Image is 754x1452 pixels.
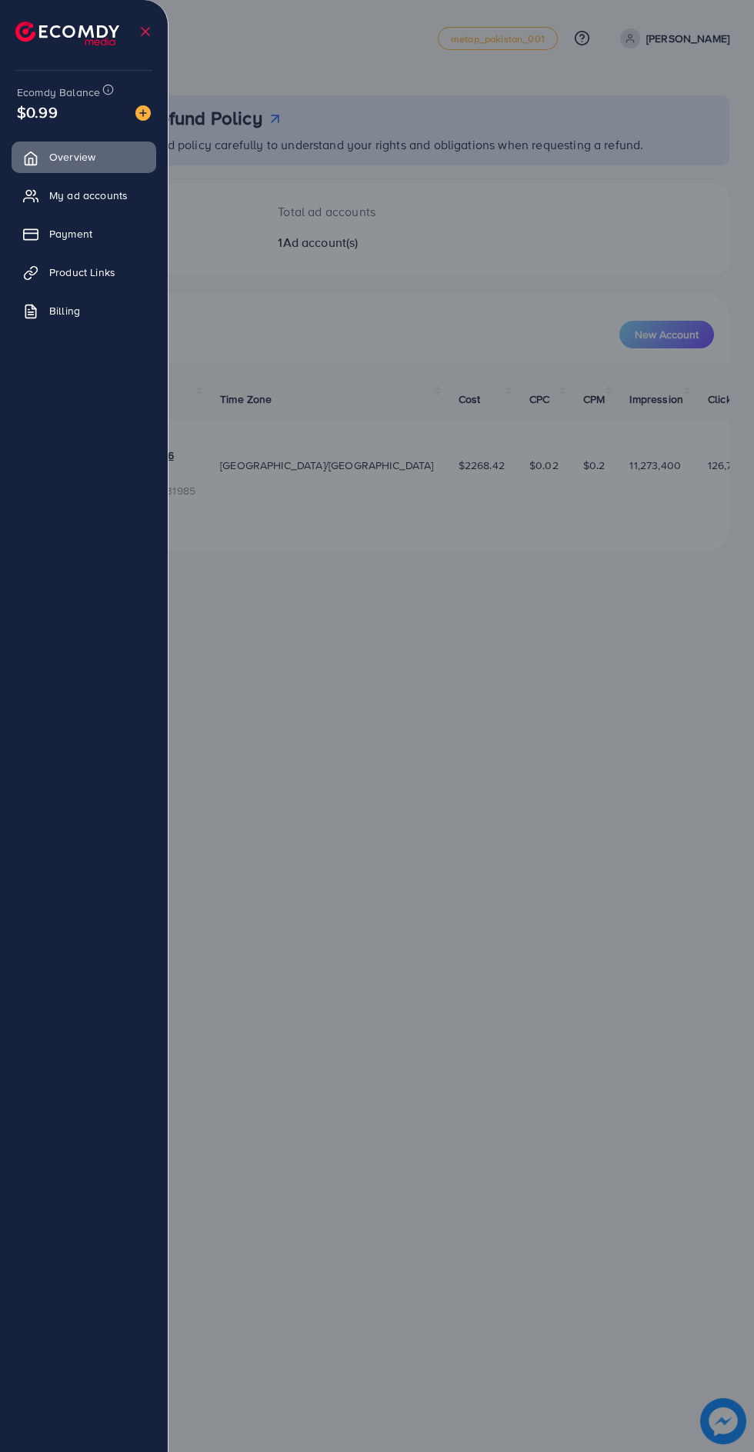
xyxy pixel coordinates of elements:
a: Billing [12,295,156,326]
span: Payment [49,226,92,241]
span: Billing [49,303,80,318]
a: Product Links [12,257,156,288]
a: Overview [12,142,156,172]
span: $0.99 [17,101,58,123]
img: logo [15,22,119,45]
span: Product Links [49,265,115,280]
span: My ad accounts [49,188,128,203]
span: Overview [49,149,95,165]
span: Ecomdy Balance [17,85,100,100]
a: My ad accounts [12,180,156,211]
a: Payment [12,218,156,249]
img: image [135,105,151,121]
